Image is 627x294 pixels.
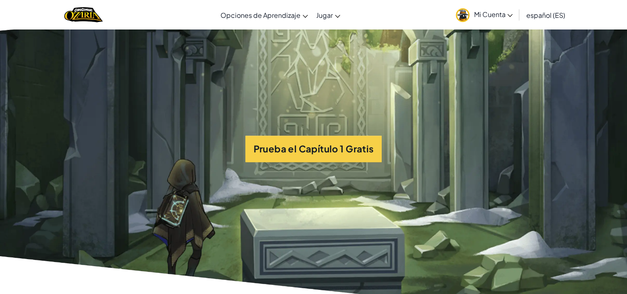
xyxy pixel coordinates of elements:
[456,8,470,22] img: avatar
[522,4,569,26] a: español (ES)
[220,11,300,20] span: Opciones de Aprendizaje
[216,4,312,26] a: Opciones de Aprendizaje
[452,2,517,28] a: Mi Cuenta
[64,6,103,23] a: Ozaria by CodeCombat logo
[316,11,333,20] span: Jugar
[64,6,103,23] img: Home
[526,11,565,20] span: español (ES)
[312,4,344,26] a: Jugar
[474,10,513,19] span: Mi Cuenta
[245,136,382,162] button: Prueba el Capítulo 1 Gratis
